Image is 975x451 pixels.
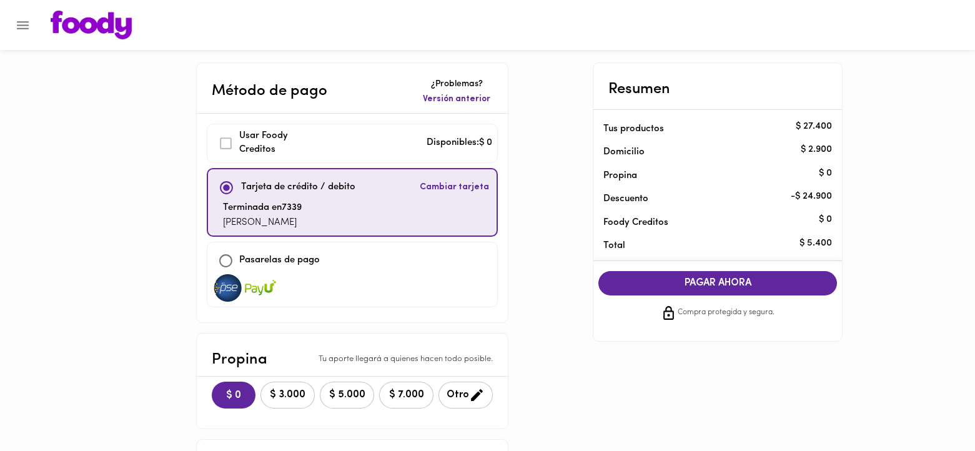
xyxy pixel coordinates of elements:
[438,382,493,409] button: Otro
[678,307,775,319] span: Compra protegida y segura.
[603,169,812,182] p: Propina
[222,390,245,402] span: $ 0
[212,80,327,102] p: Método de pago
[801,143,832,156] p: $ 2.900
[319,354,493,365] p: Tu aporte llegará a quienes hacen todo posible.
[819,167,832,180] p: $ 0
[269,389,307,401] span: $ 3.000
[603,122,812,136] p: Tus productos
[241,181,355,195] p: Tarjeta de crédito / debito
[423,93,490,106] span: Versión anterior
[7,10,38,41] button: Menu
[239,254,320,268] p: Pasarelas de pago
[223,201,302,216] p: Terminada en 7339
[420,91,493,108] button: Versión anterior
[603,216,812,229] p: Foody Creditos
[212,382,255,409] button: $ 0
[212,349,267,371] p: Propina
[420,78,493,91] p: ¿Problemas?
[819,214,832,227] p: $ 0
[245,274,276,302] img: visa
[791,190,832,203] p: - $ 24.900
[260,382,315,409] button: $ 3.000
[51,11,132,39] img: logo.png
[796,120,832,133] p: $ 27.400
[603,192,648,206] p: Descuento
[212,274,244,302] img: visa
[799,237,832,250] p: $ 5.400
[223,216,302,230] p: [PERSON_NAME]
[603,239,812,252] p: Total
[611,277,824,289] span: PAGAR AHORA
[427,136,492,151] p: Disponibles: $ 0
[417,174,492,201] button: Cambiar tarjeta
[239,129,324,157] p: Usar Foody Creditos
[328,389,366,401] span: $ 5.000
[379,382,433,409] button: $ 7.000
[903,379,963,439] iframe: Messagebird Livechat Widget
[447,387,485,403] span: Otro
[603,146,645,159] p: Domicilio
[320,382,374,409] button: $ 5.000
[598,271,837,295] button: PAGAR AHORA
[608,78,670,101] p: Resumen
[420,181,489,194] span: Cambiar tarjeta
[387,389,425,401] span: $ 7.000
